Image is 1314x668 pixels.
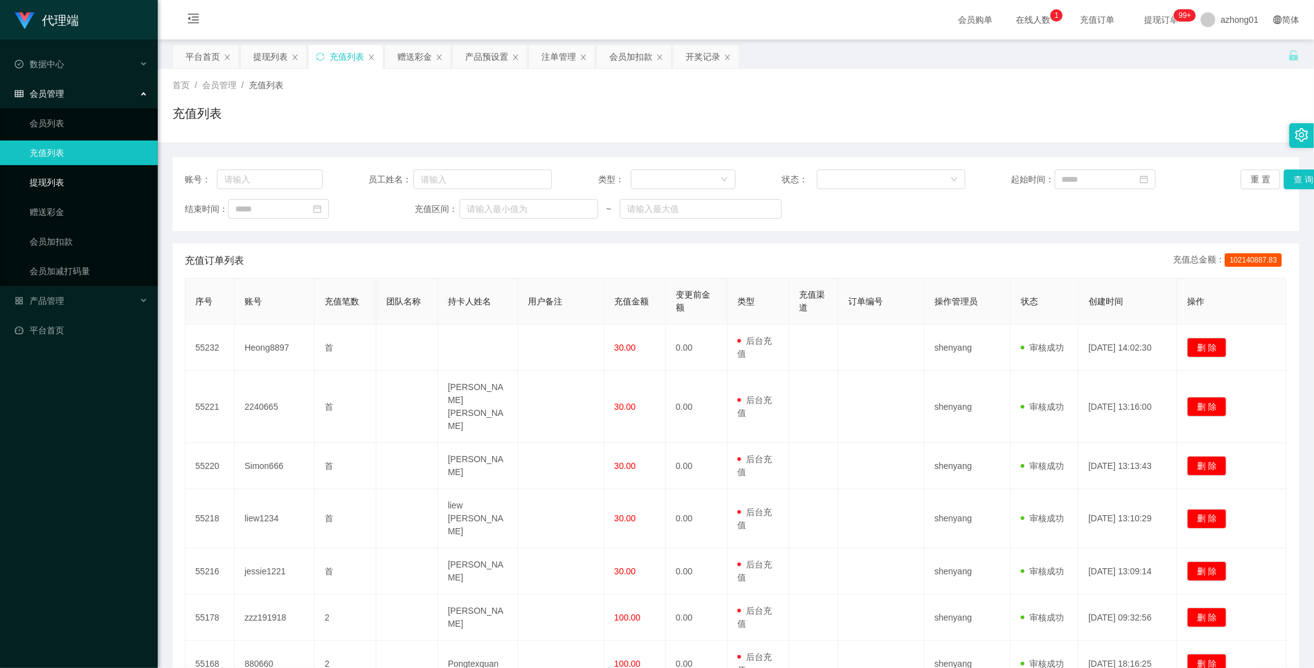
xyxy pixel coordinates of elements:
[235,595,315,641] td: zzz191918
[1241,169,1280,189] button: 重 置
[614,513,636,523] span: 30.00
[315,371,376,443] td: 首
[235,443,315,489] td: Simon666
[1074,15,1121,24] span: 充值订单
[195,80,197,90] span: /
[1010,15,1056,24] span: 在线人数
[799,290,825,312] span: 充值渠道
[737,606,772,629] span: 后台充值
[614,461,636,471] span: 30.00
[397,45,432,68] div: 赠送彩金
[438,489,518,548] td: liew [PERSON_NAME]
[15,12,34,30] img: logo.9652507e.png
[30,200,148,224] a: 赠送彩金
[315,595,376,641] td: 2
[185,253,244,268] span: 充值订单列表
[666,325,728,371] td: 0.00
[438,595,518,641] td: [PERSON_NAME]
[541,45,576,68] div: 注单管理
[1187,561,1227,581] button: 删 除
[666,489,728,548] td: 0.00
[195,296,213,306] span: 序号
[1050,9,1063,22] sup: 1
[460,199,598,219] input: 请输入最小值为
[315,443,376,489] td: 首
[737,296,755,306] span: 类型
[172,80,190,90] span: 首页
[15,318,148,343] a: 图标: dashboard平台首页
[737,560,772,582] span: 后台充值
[676,290,710,312] span: 变更前金额
[1012,173,1055,186] span: 起始时间：
[1021,613,1064,622] span: 审核成功
[1079,371,1177,443] td: [DATE] 13:16:00
[724,54,731,61] i: 图标: close
[925,595,1011,641] td: shenyang
[1187,338,1227,357] button: 删 除
[737,395,772,418] span: 后台充值
[202,80,237,90] span: 会员管理
[666,443,728,489] td: 0.00
[185,443,235,489] td: 55220
[415,203,460,216] span: 充值区间：
[438,443,518,489] td: [PERSON_NAME]
[598,203,620,216] span: ~
[1187,608,1227,627] button: 删 除
[185,595,235,641] td: 55178
[666,371,728,443] td: 0.00
[185,173,217,186] span: 账号：
[614,613,641,622] span: 100.00
[15,296,23,305] i: 图标: appstore-o
[1295,128,1308,142] i: 图标: setting
[614,296,649,306] span: 充值金额
[1225,253,1282,267] span: 102140887.83
[15,15,79,25] a: 代理端
[1021,402,1064,412] span: 审核成功
[1187,397,1227,417] button: 删 除
[1288,50,1299,61] i: 图标: unlock
[925,489,1011,548] td: shenyang
[614,402,636,412] span: 30.00
[1187,296,1204,306] span: 操作
[1055,9,1059,22] p: 1
[15,89,23,98] i: 图标: table
[30,170,148,195] a: 提现列表
[1079,595,1177,641] td: [DATE] 09:32:56
[245,296,262,306] span: 账号
[217,169,323,189] input: 请输入
[686,45,720,68] div: 开奖记录
[1079,548,1177,595] td: [DATE] 13:09:14
[15,89,64,99] span: 会员管理
[935,296,978,306] span: 操作管理员
[438,548,518,595] td: [PERSON_NAME]
[316,52,325,61] i: 图标: sync
[185,489,235,548] td: 55218
[1021,513,1064,523] span: 审核成功
[1089,296,1123,306] span: 创建时间
[848,296,883,306] span: 订单编号
[368,54,375,61] i: 图标: close
[465,45,508,68] div: 产品预设置
[925,371,1011,443] td: shenyang
[1021,461,1064,471] span: 审核成功
[291,54,299,61] i: 图标: close
[925,443,1011,489] td: shenyang
[1273,15,1282,24] i: 图标: global
[185,325,235,371] td: 55232
[614,566,636,576] span: 30.00
[325,296,359,306] span: 充值笔数
[1138,15,1185,24] span: 提现订单
[30,141,148,165] a: 充值列表
[598,173,631,186] span: 类型：
[528,296,562,306] span: 用户备注
[15,60,23,68] i: 图标: check-circle-o
[666,548,728,595] td: 0.00
[1140,175,1148,184] i: 图标: calendar
[413,169,552,189] input: 请输入
[235,489,315,548] td: liew1234
[224,54,231,61] i: 图标: close
[315,548,376,595] td: 首
[368,173,413,186] span: 员工姓名：
[315,489,376,548] td: 首
[438,371,518,443] td: [PERSON_NAME] [PERSON_NAME]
